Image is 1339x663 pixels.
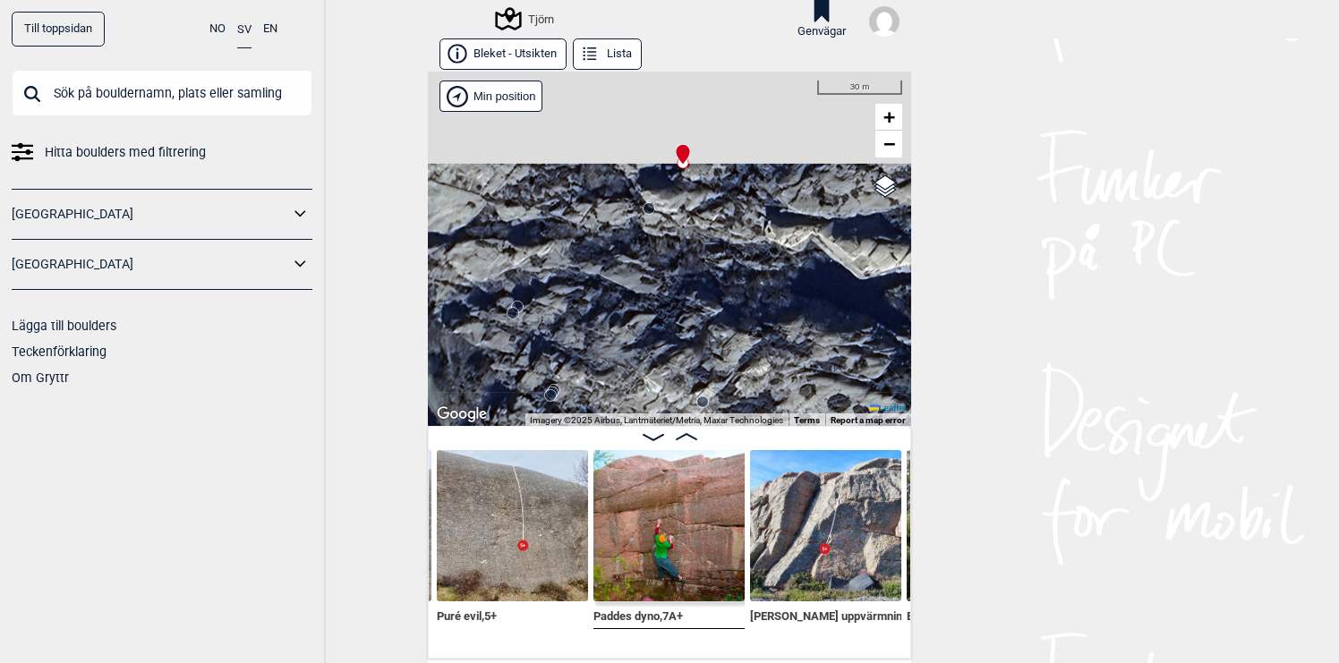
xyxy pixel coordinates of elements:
button: Lista [573,38,642,70]
a: Leaflet [870,403,907,412]
a: Till toppsidan [12,12,105,47]
a: Om Gryttr [12,370,69,385]
a: Open this area in Google Maps (opens a new window) [432,403,491,426]
a: Terms (opens in new tab) [794,415,820,425]
a: Zoom out [875,131,902,157]
a: Layers [868,166,902,206]
a: [GEOGRAPHIC_DATA] [12,251,289,277]
div: 30 m [817,81,902,95]
div: Tjörn [498,8,554,30]
span: Hitta boulders med filtrering [45,140,206,166]
img: Eyjafjallajokull 220904 [907,450,1058,601]
button: SV [237,12,252,48]
a: Teckenförklaring [12,344,107,359]
input: Sök på bouldernamn, plats eller samling [12,70,312,116]
button: NO [209,12,226,47]
span: Puré evil , 5+ [437,606,497,623]
img: Google [432,403,491,426]
img: Adams uppvarmning [750,450,901,601]
a: [GEOGRAPHIC_DATA] [12,201,289,227]
a: Lägga till boulders [12,319,116,333]
button: Bleket - Utsikten [439,38,567,70]
div: Vis min position [439,81,542,112]
a: Report a map error [831,415,906,425]
button: EN [263,12,277,47]
img: Paddes dyno [593,450,745,601]
span: Paddes dyno , 7A+ [593,606,683,623]
a: Zoom in [875,104,902,131]
span: Imagery ©2025 Airbus, Lantmäteriet/Metria, Maxar Technologies [530,415,783,425]
img: Pure evil [437,450,588,601]
span: + [883,106,895,128]
span: Eyjafjallajökull , 5 [907,606,989,623]
a: Hitta boulders med filtrering [12,140,312,166]
span: − [883,132,895,155]
img: User fallback1 [869,6,900,37]
span: [PERSON_NAME] uppvärmning , 5+ [750,606,924,623]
